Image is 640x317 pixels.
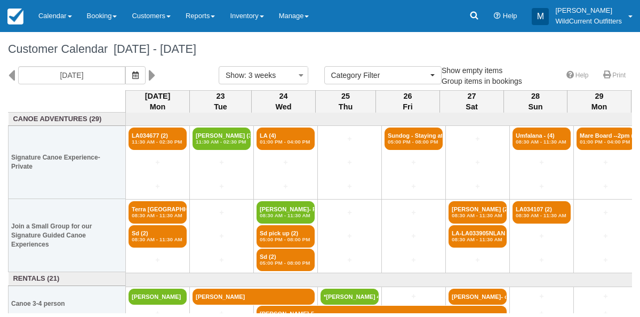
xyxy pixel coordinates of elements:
[129,181,187,192] a: +
[260,260,311,266] em: 05:00 PM - 08:00 PM
[580,139,631,145] em: 01:00 PM - 04:00 PM
[516,212,567,219] em: 08:30 AM - 11:30 AM
[190,90,252,113] th: 23 Tue
[513,128,571,150] a: Umfalana - (4)08:30 AM - 11:30 AM
[7,9,23,25] img: checkfront-main-nav-mini-logo.png
[321,255,379,266] a: +
[257,181,315,192] a: +
[193,231,251,242] a: +
[385,207,443,218] a: +
[577,207,635,218] a: +
[385,181,443,192] a: +
[513,201,571,224] a: LA034107 (2)08:30 AM - 11:30 AM
[257,157,315,168] a: +
[516,139,567,145] em: 08:30 AM - 11:30 AM
[449,225,507,248] a: LA-LA033905NLAN - Me (2)08:30 AM - 11:30 AM
[429,62,509,78] label: Show empty items
[513,181,571,192] a: +
[196,139,247,145] em: 11:30 AM - 02:30 PM
[503,12,517,20] span: Help
[260,236,311,243] em: 05:00 PM - 08:00 PM
[385,157,443,168] a: +
[257,201,315,224] a: [PERSON_NAME]- Pick up (2)08:30 AM - 11:30 AM
[449,201,507,224] a: [PERSON_NAME] (2)08:30 AM - 11:30 AM
[385,128,443,150] a: Sundog - Staying at (6)05:00 PM - 08:00 PM
[321,133,379,145] a: +
[321,231,379,242] a: +
[429,77,531,84] span: Group items in bookings
[9,199,126,272] th: Join a Small Group for our Signature Guided Canoe Experiences
[219,66,308,84] button: Show: 3 weeks
[11,274,123,284] a: Rentals (21)
[257,225,315,248] a: Sd pick up (2)05:00 PM - 08:00 PM
[385,291,443,302] a: +
[567,90,631,113] th: 29 Mon
[193,157,251,168] a: +
[257,249,315,271] a: Sd (2)05:00 PM - 08:00 PM
[244,71,276,80] span: : 3 weeks
[193,128,251,150] a: [PERSON_NAME] (3)11:30 AM - 02:30 PM
[449,133,507,145] a: +
[449,255,507,266] a: +
[331,70,428,81] span: Category Filter
[252,90,316,113] th: 24 Wed
[385,255,443,266] a: +
[449,181,507,192] a: +
[321,181,379,192] a: +
[429,66,511,74] span: Show empty items
[260,139,311,145] em: 01:00 PM - 04:00 PM
[513,157,571,168] a: +
[321,289,379,305] a: *[PERSON_NAME] 4
[226,71,244,80] span: Show
[260,212,311,219] em: 08:30 AM - 11:30 AM
[129,225,187,248] a: Sd (2)08:30 AM - 11:30 AM
[449,157,507,168] a: +
[321,207,379,218] a: +
[513,255,571,266] a: +
[577,255,635,266] a: +
[132,236,183,243] em: 08:30 AM - 11:30 AM
[324,66,442,84] button: Category Filter
[449,289,507,305] a: [PERSON_NAME]- con
[452,212,503,219] em: 08:30 AM - 11:30 AM
[452,236,503,243] em: 08:30 AM - 11:30 AM
[560,68,595,83] a: Help
[108,42,196,56] span: [DATE] - [DATE]
[193,207,251,218] a: +
[193,255,251,266] a: +
[126,90,190,113] th: [DATE] Mon
[129,157,187,168] a: +
[429,73,529,89] label: Group items in bookings
[532,8,549,25] div: M
[129,128,187,150] a: LA034677 (2)11:30 AM - 02:30 PM
[8,43,632,56] h1: Customer Calendar
[385,231,443,242] a: +
[316,90,376,113] th: 25 Thu
[132,212,183,219] em: 08:30 AM - 11:30 AM
[388,139,439,145] em: 05:00 PM - 08:00 PM
[494,13,501,20] i: Help
[513,291,571,302] a: +
[577,291,635,302] a: +
[577,231,635,242] a: +
[555,16,622,27] p: WildCurrent Outfitters
[193,181,251,192] a: +
[257,128,315,150] a: LA (4)01:00 PM - 04:00 PM
[504,90,567,113] th: 28 Sun
[9,126,126,199] th: Signature Canoe Experience- Private
[129,289,187,305] a: [PERSON_NAME]
[555,5,622,16] p: [PERSON_NAME]
[577,128,635,150] a: Mare Board --2pm (4)01:00 PM - 04:00 PM
[11,114,123,124] a: Canoe Adventures (29)
[577,157,635,168] a: +
[376,90,440,113] th: 26 Fri
[132,139,183,145] em: 11:30 AM - 02:30 PM
[597,68,632,83] a: Print
[577,181,635,192] a: +
[440,90,504,113] th: 27 Sat
[129,201,187,224] a: Terra [GEOGRAPHIC_DATA] - SCALA08:30 AM - 11:30 AM
[193,289,315,305] a: [PERSON_NAME]
[129,255,187,266] a: +
[513,231,571,242] a: +
[321,157,379,168] a: +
